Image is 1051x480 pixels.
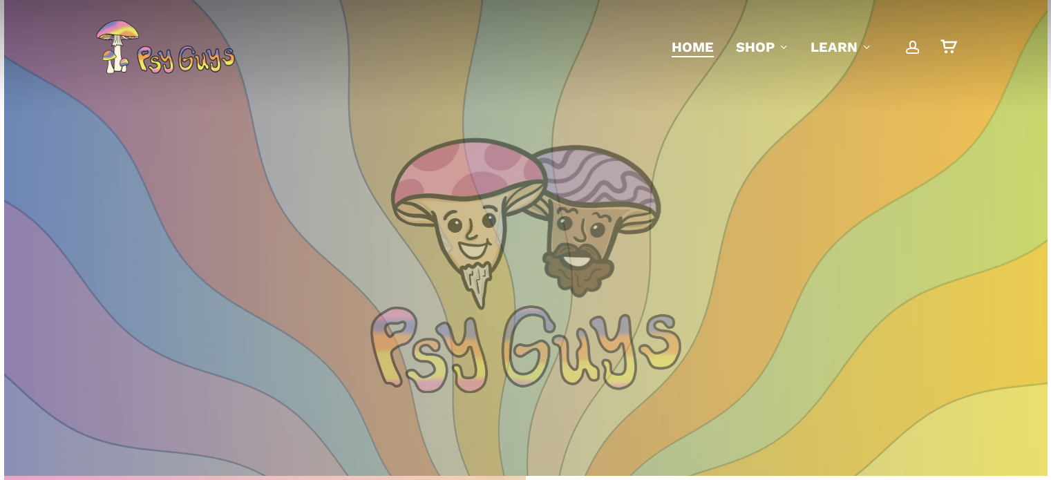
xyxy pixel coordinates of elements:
a: Shop [736,37,788,57]
span: Learn [811,39,858,55]
a: Home [672,37,714,57]
img: PsyGuys [95,19,235,75]
span: Shop [736,39,775,55]
span: Home [672,39,714,55]
img: PsyGuys Heads Logo [388,119,664,327]
img: Psychedelic PsyGuys Text Logo [370,305,681,393]
a: Learn [811,37,871,57]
